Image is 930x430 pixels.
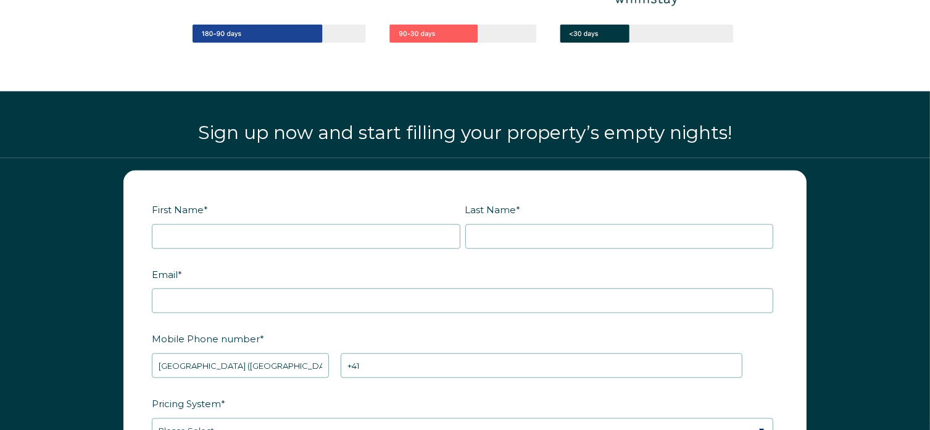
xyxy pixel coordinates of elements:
span: Email [152,265,178,284]
span: First Name [152,200,204,219]
span: Pricing System [152,394,221,413]
span: Mobile Phone number [152,329,260,348]
span: Sign up now and start filling your property’s empty nights! [198,121,732,144]
span: Last Name [465,200,517,219]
